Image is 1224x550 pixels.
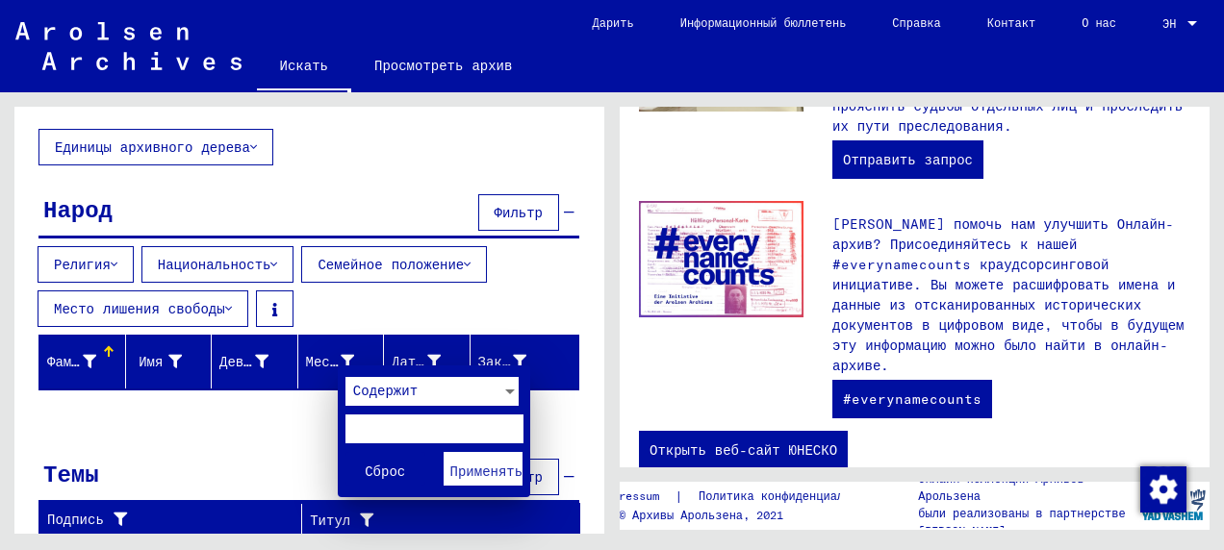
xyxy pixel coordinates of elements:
[444,452,523,486] button: Применять
[450,462,523,480] span: Применять
[1140,466,1186,512] img: Изменение согласия
[345,452,425,486] button: Сброс
[1139,465,1186,512] div: Изменение согласия
[365,462,405,480] span: Сброс
[353,382,418,399] span: Содержит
